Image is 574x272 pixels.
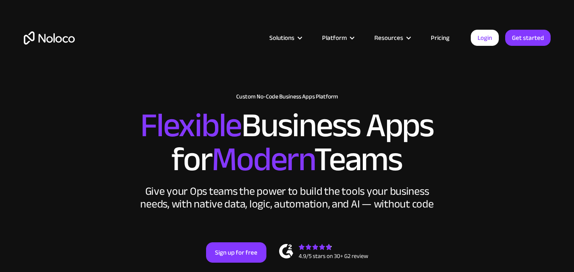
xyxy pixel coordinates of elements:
[24,93,551,100] h1: Custom No-Code Business Apps Platform
[24,109,551,177] h2: Business Apps for Teams
[471,30,499,46] a: Login
[311,32,364,43] div: Platform
[206,242,266,263] a: Sign up for free
[269,32,294,43] div: Solutions
[259,32,311,43] div: Solutions
[24,31,75,45] a: home
[505,30,551,46] a: Get started
[364,32,420,43] div: Resources
[322,32,347,43] div: Platform
[212,128,314,191] span: Modern
[374,32,403,43] div: Resources
[420,32,460,43] a: Pricing
[140,94,241,157] span: Flexible
[139,185,436,210] div: Give your Ops teams the power to build the tools your business needs, with native data, logic, au...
